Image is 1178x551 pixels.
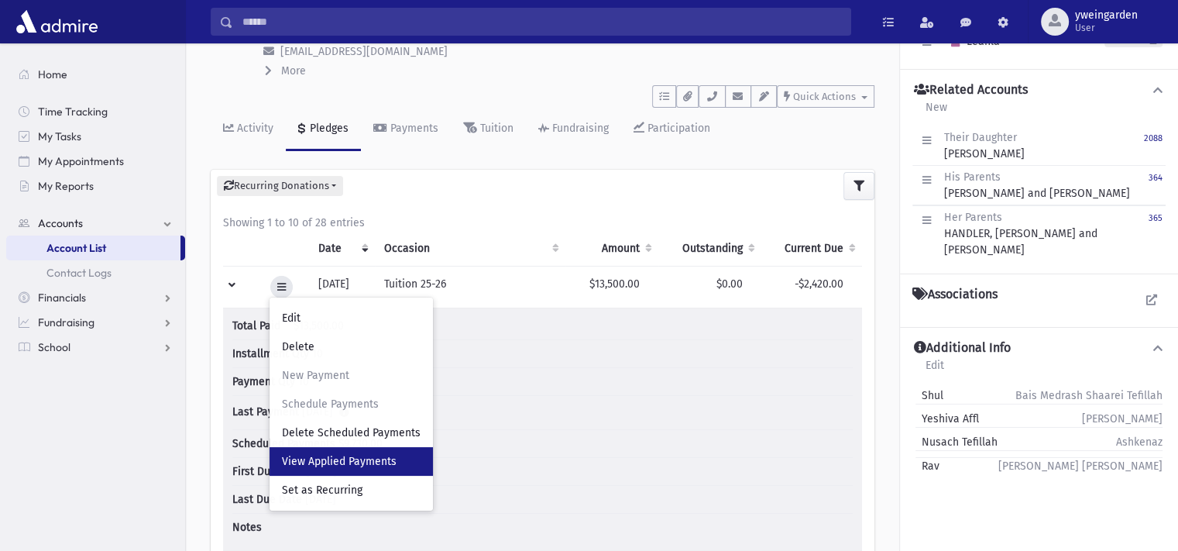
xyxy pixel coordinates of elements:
[38,340,70,354] span: School
[1015,387,1163,404] span: Bais Medrash Shaarei Tefillah
[944,129,1025,162] div: [PERSON_NAME]
[6,62,185,87] a: Home
[658,231,761,267] th: Outstanding: activate to sort column ascending
[6,335,185,360] a: School
[232,436,335,452] span: Scheduled Payments
[286,108,361,151] a: Pledges
[477,122,513,135] div: Tuition
[526,108,621,151] a: Fundraising
[549,122,609,135] div: Fundraising
[12,6,101,37] img: AdmirePro
[6,99,185,124] a: Time Tracking
[232,374,295,390] span: Payment Qty
[233,8,850,36] input: Search
[6,310,185,335] a: Fundraising
[915,411,979,427] span: Yeshiva Affl
[1116,434,1163,450] span: Ashkenaz
[282,484,362,497] span: Set as Recurring
[944,169,1130,201] div: [PERSON_NAME] and [PERSON_NAME]
[565,266,658,308] td: $13,500.00
[998,458,1163,474] span: [PERSON_NAME] [PERSON_NAME]
[270,332,433,361] a: Delete
[915,458,939,474] span: Rav
[912,340,1166,356] button: Additional Info
[944,170,1001,184] span: His Parents
[1149,173,1163,183] small: 364
[232,463,303,480] span: First Due Date
[38,129,81,143] span: My Tasks
[387,122,438,135] div: Payments
[6,149,185,174] a: My Appointments
[270,418,433,447] a: Delete Scheduled Payments
[6,285,185,310] a: Financials
[914,340,1011,356] h4: Additional Info
[309,266,375,308] td: [DATE]
[38,179,94,193] span: My Reports
[1082,411,1163,427] span: [PERSON_NAME]
[925,98,948,126] a: New
[232,346,309,362] span: Installment Qty
[263,63,307,79] button: More
[234,122,273,135] div: Activity
[375,231,565,267] th: Occasion : activate to sort column ascending
[38,315,94,329] span: Fundraising
[375,266,565,308] td: Tuition 25-26
[1149,209,1163,258] a: 365
[46,266,112,280] span: Contact Logs
[232,519,290,536] span: Notes
[6,236,180,260] a: Account List
[232,491,302,508] span: Last Due Date
[1144,129,1163,162] a: 2088
[282,312,301,325] span: Edit
[6,124,185,149] a: My Tasks
[925,356,945,384] a: Edit
[912,287,998,302] h4: Associations
[912,82,1166,98] button: Related Accounts
[282,340,314,353] span: Delete
[38,105,108,119] span: Time Tracking
[914,82,1028,98] h4: Related Accounts
[282,455,397,468] span: View Applied Payments
[795,277,843,291] span: -$2,420.00
[281,64,306,77] span: More
[1149,169,1163,201] a: 364
[38,154,124,168] span: My Appointments
[1149,213,1163,223] small: 365
[793,91,856,102] span: Quick Actions
[451,108,526,151] a: Tuition
[6,260,185,285] a: Contact Logs
[565,231,658,267] th: Amount: activate to sort column ascending
[282,426,421,439] span: Delete Scheduled Payments
[38,216,83,230] span: Accounts
[6,174,185,198] a: My Reports
[944,209,1149,258] div: HANDLER, [PERSON_NAME] and [PERSON_NAME]
[270,304,433,332] a: Edit
[270,476,433,505] a: Set as Recurring
[761,231,862,267] th: Current Due: activate to sort column ascending
[309,231,375,267] th: Date: activate to sort column ascending
[716,277,742,291] span: $0.00
[232,404,299,420] span: Last Payment
[944,211,1002,224] span: Her Parents
[361,108,451,151] a: Payments
[915,387,943,404] span: Shul
[1144,133,1163,143] small: 2088
[915,434,998,450] span: Nusach Tefillah
[38,67,67,81] span: Home
[46,241,106,255] span: Account List
[211,108,286,151] a: Activity
[644,122,710,135] div: Participation
[6,211,185,236] a: Accounts
[1075,9,1138,22] span: yweingarden
[307,122,349,135] div: Pledges
[1075,22,1138,34] span: User
[621,108,723,151] a: Participation
[232,318,290,334] span: Total Paid
[777,85,874,108] button: Quick Actions
[217,176,343,196] button: Recurring Donations
[280,45,448,58] span: [EMAIL_ADDRESS][DOMAIN_NAME]
[223,215,862,231] div: Showing 1 to 10 of 28 entries
[944,131,1017,144] span: Their Daughter
[270,447,433,476] a: View Applied Payments
[38,291,86,305] span: Financials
